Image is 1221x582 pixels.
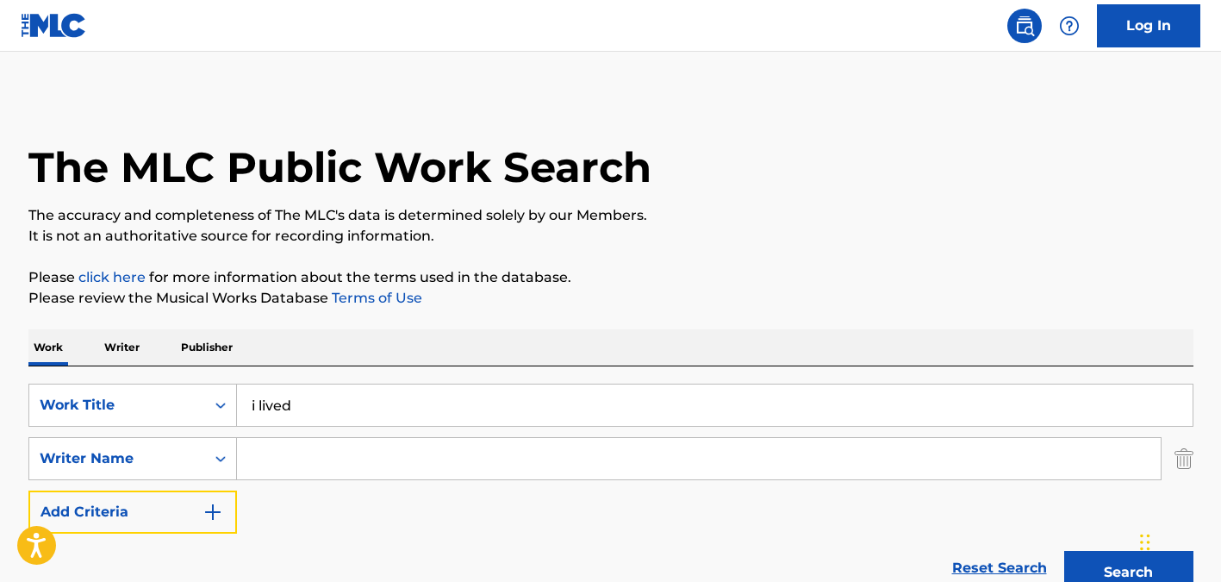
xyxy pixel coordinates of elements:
p: Work [28,329,68,366]
p: Writer [99,329,145,366]
a: Public Search [1007,9,1042,43]
img: help [1059,16,1080,36]
div: Writer Name [40,448,195,469]
div: Work Title [40,395,195,416]
img: 9d2ae6d4665cec9f34b9.svg [202,502,223,523]
div: Drag [1140,516,1150,568]
img: MLC Logo [21,13,87,38]
a: Terms of Use [328,290,422,306]
div: Help [1052,9,1087,43]
a: Log In [1097,4,1200,47]
img: Delete Criterion [1174,437,1193,480]
button: Add Criteria [28,491,237,534]
a: click here [78,269,146,285]
h1: The MLC Public Work Search [28,141,651,193]
p: Publisher [176,329,238,366]
iframe: Chat Widget [1135,499,1221,582]
p: Please for more information about the terms used in the database. [28,267,1193,288]
p: It is not an authoritative source for recording information. [28,226,1193,247]
p: Please review the Musical Works Database [28,288,1193,309]
img: search [1014,16,1035,36]
p: The accuracy and completeness of The MLC's data is determined solely by our Members. [28,205,1193,226]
